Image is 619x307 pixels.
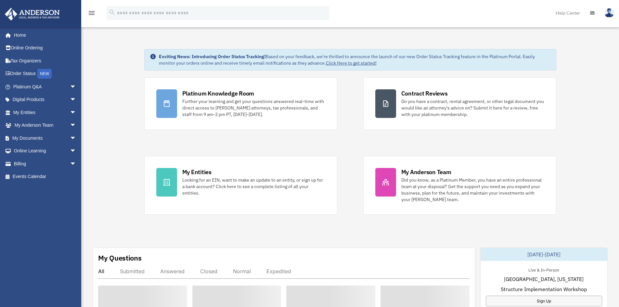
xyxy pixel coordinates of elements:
[5,132,86,145] a: My Documentsarrow_drop_down
[160,268,185,275] div: Answered
[401,89,448,97] div: Contract Reviews
[159,54,265,59] strong: Exciting News: Introducing Order Status Tracking!
[37,69,52,79] div: NEW
[3,8,62,20] img: Anderson Advisors Platinum Portal
[5,145,86,158] a: Online Learningarrow_drop_down
[5,157,86,170] a: Billingarrow_drop_down
[5,42,86,55] a: Online Ordering
[98,268,104,275] div: All
[120,268,145,275] div: Submitted
[144,156,337,215] a: My Entities Looking for an EIN, want to make an update to an entity, or sign up for a bank accoun...
[182,98,325,118] div: Further your learning and get your questions answered real-time with direct access to [PERSON_NAM...
[5,93,86,106] a: Digital Productsarrow_drop_down
[200,268,217,275] div: Closed
[401,168,451,176] div: My Anderson Team
[401,177,544,203] div: Did you know, as a Platinum Member, you have an entire professional team at your disposal? Get th...
[401,98,544,118] div: Do you have a contract, rental agreement, or other legal document you would like an attorney's ad...
[109,9,116,16] i: search
[70,119,83,132] span: arrow_drop_down
[159,53,551,66] div: Based on your feedback, we're thrilled to announce the launch of our new Order Status Tracking fe...
[501,285,587,293] span: Structure Implementation Workshop
[326,60,377,66] a: Click Here to get started!
[481,248,607,261] div: [DATE]-[DATE]
[5,29,83,42] a: Home
[5,170,86,183] a: Events Calendar
[523,266,564,273] div: Live & In-Person
[98,253,142,263] div: My Questions
[70,106,83,119] span: arrow_drop_down
[70,145,83,158] span: arrow_drop_down
[70,93,83,107] span: arrow_drop_down
[363,156,556,215] a: My Anderson Team Did you know, as a Platinum Member, you have an entire professional team at your...
[144,77,337,130] a: Platinum Knowledge Room Further your learning and get your questions answered real-time with dire...
[5,119,86,132] a: My Anderson Teamarrow_drop_down
[88,11,96,17] a: menu
[233,268,251,275] div: Normal
[5,80,86,93] a: Platinum Q&Aarrow_drop_down
[5,54,86,67] a: Tax Organizers
[266,268,291,275] div: Expedited
[70,80,83,94] span: arrow_drop_down
[182,168,212,176] div: My Entities
[363,77,556,130] a: Contract Reviews Do you have a contract, rental agreement, or other legal document you would like...
[5,106,86,119] a: My Entitiesarrow_drop_down
[182,177,325,196] div: Looking for an EIN, want to make an update to an entity, or sign up for a bank account? Click her...
[5,67,86,81] a: Order StatusNEW
[486,296,602,306] a: Sign Up
[504,275,584,283] span: [GEOGRAPHIC_DATA], [US_STATE]
[88,9,96,17] i: menu
[70,132,83,145] span: arrow_drop_down
[604,8,614,18] img: User Pic
[70,157,83,171] span: arrow_drop_down
[182,89,254,97] div: Platinum Knowledge Room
